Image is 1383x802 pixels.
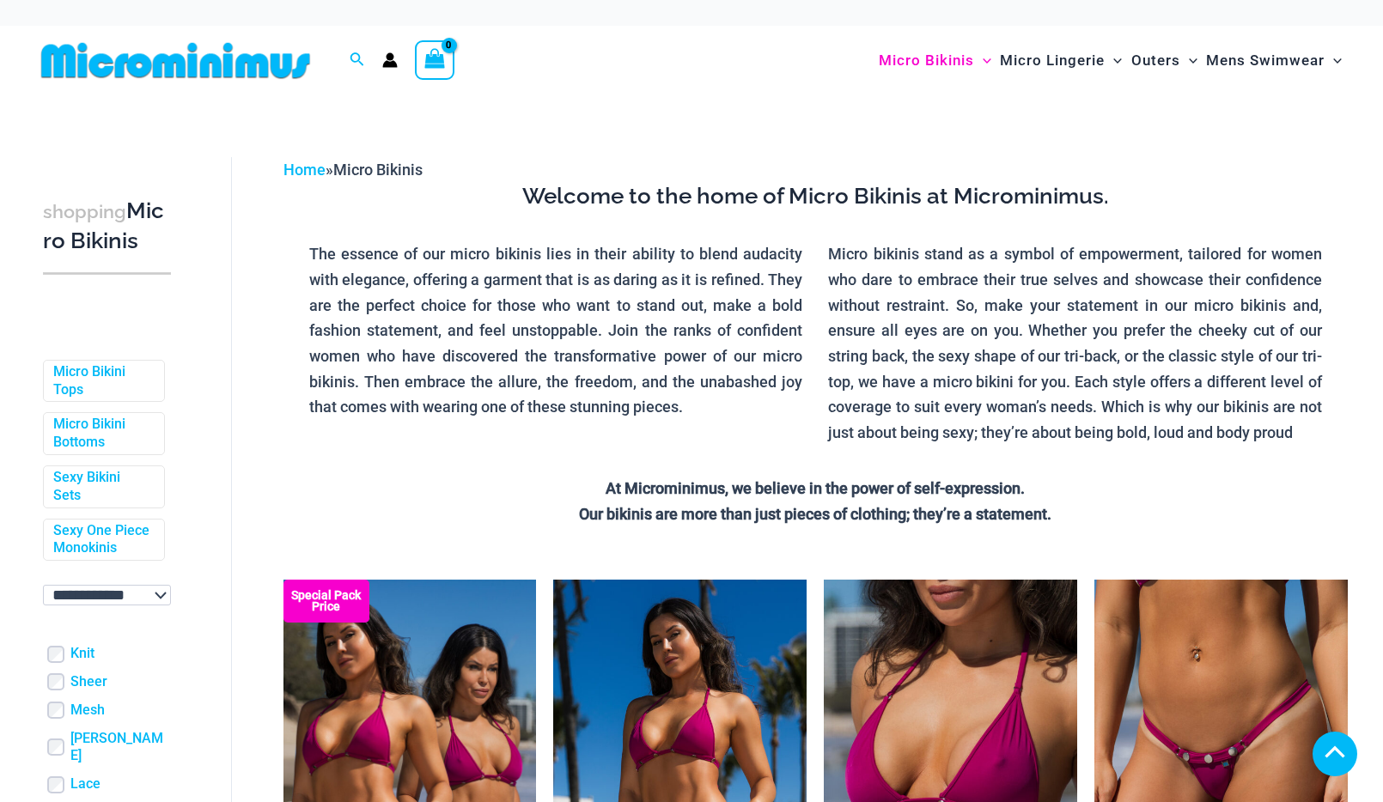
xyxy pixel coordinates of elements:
[579,505,1051,523] strong: Our bikinis are more than just pieces of clothing; they’re a statement.
[333,161,423,179] span: Micro Bikinis
[1202,34,1346,87] a: Mens SwimwearMenu ToggleMenu Toggle
[70,775,101,793] a: Lace
[296,182,1336,211] h3: Welcome to the home of Micro Bikinis at Microminimus.
[34,41,317,80] img: MM SHOP LOGO FLAT
[53,469,151,505] a: Sexy Bikini Sets
[53,363,151,399] a: Micro Bikini Tops
[70,673,107,691] a: Sheer
[1127,34,1202,87] a: OutersMenu ToggleMenu Toggle
[309,241,803,420] p: The essence of our micro bikinis lies in their ability to blend audacity with elegance, offering ...
[1325,39,1342,82] span: Menu Toggle
[43,585,171,605] select: wpc-taxonomy-pa_color-745982
[53,522,151,558] a: Sexy One Piece Monokinis
[350,50,365,71] a: Search icon link
[1206,39,1325,82] span: Mens Swimwear
[1180,39,1197,82] span: Menu Toggle
[43,197,171,256] h3: Micro Bikinis
[1131,39,1180,82] span: Outers
[606,479,1025,497] strong: At Microminimus, we believe in the power of self-expression.
[70,730,171,766] a: [PERSON_NAME]
[874,34,996,87] a: Micro BikinisMenu ToggleMenu Toggle
[996,34,1126,87] a: Micro LingerieMenu ToggleMenu Toggle
[1105,39,1122,82] span: Menu Toggle
[415,40,454,80] a: View Shopping Cart, empty
[1000,39,1105,82] span: Micro Lingerie
[53,416,151,452] a: Micro Bikini Bottoms
[879,39,974,82] span: Micro Bikinis
[43,201,126,222] span: shopping
[872,32,1349,89] nav: Site Navigation
[283,590,369,612] b: Special Pack Price
[283,161,423,179] span: »
[70,645,94,663] a: Knit
[283,161,326,179] a: Home
[382,52,398,68] a: Account icon link
[70,702,105,720] a: Mesh
[828,241,1322,446] p: Micro bikinis stand as a symbol of empowerment, tailored for women who dare to embrace their true...
[974,39,991,82] span: Menu Toggle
